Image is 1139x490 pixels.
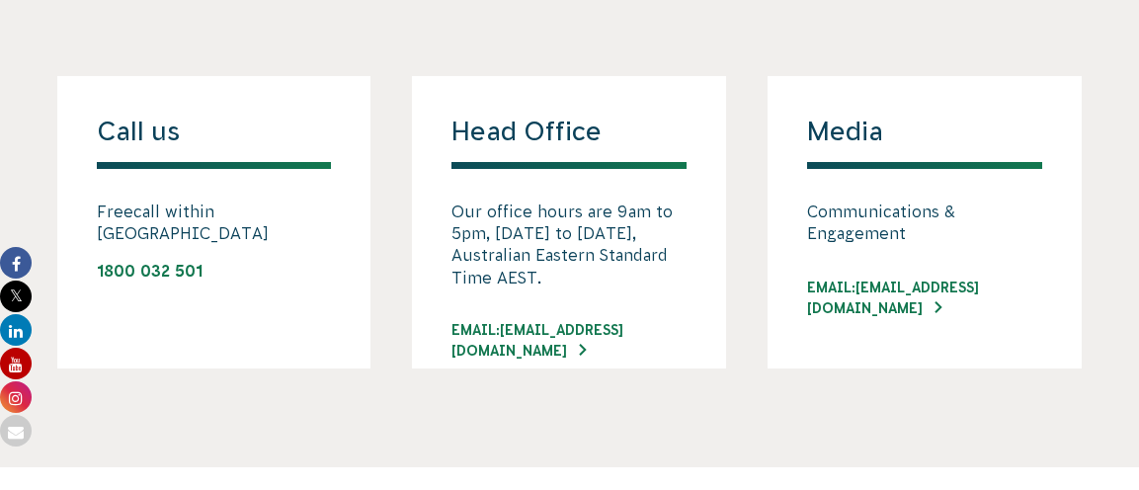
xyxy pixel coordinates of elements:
[451,201,687,289] p: Our office hours are 9am to 5pm, [DATE] to [DATE], Australian Eastern Standard Time AEST.
[807,116,1042,169] h4: Media
[97,201,332,245] p: Freecall within [GEOGRAPHIC_DATA]
[807,201,1042,245] p: Communications & Engagement
[451,116,687,169] h4: Head Office
[97,262,203,280] a: 1800 032 501
[97,116,332,169] h4: Call us
[451,320,687,362] a: EMAIL:[EMAIL_ADDRESS][DOMAIN_NAME]
[807,278,1042,319] a: Email:[EMAIL_ADDRESS][DOMAIN_NAME]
